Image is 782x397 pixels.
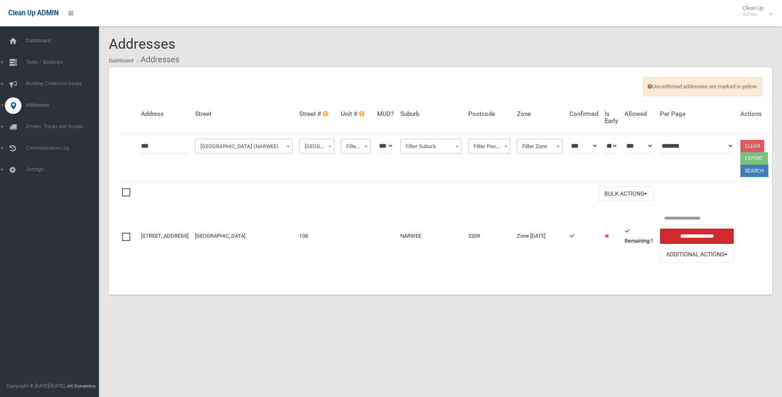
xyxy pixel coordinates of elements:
span: Drivers, Trucks and Routes [23,124,105,130]
h4: MUD? [377,111,394,118]
h4: Postcode [468,111,510,118]
td: Zone [DATE] [514,206,566,266]
h4: Suburb [400,111,462,118]
span: Filter Suburb [402,141,460,152]
span: Communication Log [23,145,105,151]
span: Tasks / Bookings [23,59,105,65]
h4: Street # [299,111,335,118]
strong: Remaining: [625,238,650,244]
td: NARWEE [397,206,465,266]
span: Copyright © [DATE]-[DATE] [7,383,65,389]
span: Filter Postcode [468,139,510,154]
a: [STREET_ADDRESS] [141,233,188,239]
h4: Zone [517,111,563,118]
strong: Jet Dynamics [66,383,96,389]
h4: Street [195,111,293,118]
button: Export [740,152,768,165]
span: Filter Unit # [341,139,370,154]
h4: Unit # [341,111,370,118]
span: Filter Street # [301,141,333,152]
h4: Address [141,111,188,118]
h4: Is Early [605,111,618,124]
span: Booking Collection Issues [23,81,105,87]
td: 108 [296,206,338,266]
span: Filter Postcode [470,141,508,152]
td: 2209 [465,206,514,266]
span: Clean Up [739,5,772,17]
button: Additional Actions [660,247,734,262]
h4: Allowed [625,111,653,118]
span: Addresses [23,102,105,108]
td: 1 [621,206,657,266]
span: Filter Zone [517,139,563,154]
h4: Actions [740,111,768,118]
span: Clean Up ADMIN [8,9,59,17]
span: Dashboard [23,38,105,44]
span: Addresses [109,35,176,52]
td: [GEOGRAPHIC_DATA] [192,206,296,266]
span: Filter Unit # [343,141,368,152]
span: Filter Street # [299,139,335,154]
h4: Confirmed [569,111,598,118]
a: Clear [740,140,764,152]
span: Settings [23,167,105,173]
span: Shorter Avenue (NARWEE) [197,141,291,152]
button: Search [740,165,768,177]
small: Admin [743,11,763,17]
button: Bulk Actions [598,186,653,201]
span: Shorter Avenue (NARWEE) [195,139,293,154]
span: Filter Suburb [400,139,462,154]
h4: Per Page [660,111,734,118]
a: Dashboard [109,58,134,64]
span: Unconfirmed addresses are marked in yellow. [643,77,762,96]
span: Filter Zone [519,141,561,152]
li: Addresses [135,52,179,67]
